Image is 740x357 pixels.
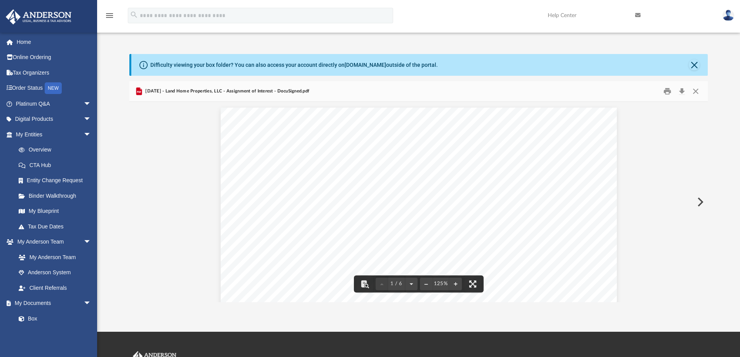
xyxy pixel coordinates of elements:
span: OF [412,165,425,174]
i: search [130,10,138,19]
span: arrow_drop_down [84,96,99,112]
span: Home Properties, LLC, a [US_STATE] Limited Liability Company (the “Company”); and [267,261,522,268]
span: made by and among [PERSON_NAME] (“Assignor”) and Fiery Fiesta, LLC a Limited Liability Company [267,212,571,219]
button: Next File [691,191,708,213]
button: 1 / 6 [388,275,405,293]
span: ASSIGNMENT OF MEMBERSHIP INTEREST [324,155,513,164]
button: Next page [405,275,418,293]
span: Docusign Envelope ID: 1E2D54C8-933C-4C33-9537-83274F8BBEB3 [232,115,391,120]
div: Current zoom level [432,281,449,286]
a: Entity Change Request [11,173,103,188]
a: menu [105,15,114,20]
div: Difficulty viewing your box folder? You can also access your account directly on outside of the p... [150,61,438,69]
button: Print [660,85,675,98]
a: My Blueprint [11,204,99,219]
a: Client Referrals [11,280,99,296]
div: File preview [129,102,708,302]
span: THIS ASSIGNMENT AND ASSUMPTION OF MEMBERSHIP INTERESTS (this “Assignment”) is [267,204,556,211]
button: Download [675,85,689,98]
a: Platinum Q&Aarrow_drop_down [5,96,103,111]
a: Online Ordering [5,50,103,65]
span: WHEREAS, the Assignor is the owner of an aggregate fifty percent (50%) Membership Interest in Land [267,253,569,260]
img: Anderson Advisors Platinum Portal [3,9,74,24]
span: 1 / 6 [388,281,405,286]
a: My Anderson Team [11,249,95,265]
span: [DATE] - Land Home Properties, LLC - Assignment of Interest - DocuSigned.pdf [144,88,309,95]
span: arrow_drop_down [84,296,99,312]
span: formed under the laws of [US_STATE] (the “Assignee”), recites and provides as follows: [267,220,521,227]
button: Toggle findbar [356,275,373,293]
div: NEW [45,82,62,94]
a: Tax Organizers [5,65,103,80]
span: arrow_drop_down [84,111,99,127]
a: Digital Productsarrow_drop_down [5,111,103,127]
a: Meeting Minutes [11,326,99,342]
button: Zoom out [420,275,432,293]
i: menu [105,11,114,20]
a: My Anderson Teamarrow_drop_down [5,234,99,250]
a: Box [11,311,95,326]
span: arrow_drop_down [84,127,99,143]
a: Tax Due Dates [11,219,103,234]
a: [DOMAIN_NAME] [345,62,386,68]
span: Interest in the Company, leaving Assignor without an interest in said Company, (the “Assigned Int... [267,286,569,293]
a: Order StatusNEW [5,80,103,96]
span: WHEREAS, the Assignor proposes to assign, transfer and sell to Assignee fifty percent (50%) Membe... [267,278,569,285]
div: Preview [129,81,708,302]
a: Overview [11,142,103,158]
span: LAND HOME PROPERTIES, LLC [348,176,489,185]
button: Close [689,85,703,98]
div: Document Viewer [129,102,708,302]
a: Home [5,34,103,50]
a: My Entitiesarrow_drop_down [5,127,103,142]
img: User Pic [723,10,734,21]
a: Binder Walkthrough [11,188,103,204]
a: Anderson System [11,265,99,280]
button: Enter fullscreen [464,275,481,293]
span: arrow_drop_down [84,234,99,250]
span: by the execution and delivery of this Assignment and Assumption Agreement. The Assignor now wishes [267,294,568,301]
a: My Documentsarrow_drop_down [5,296,99,311]
button: Close [689,59,700,70]
span: RECITALS: [267,237,303,244]
button: Zoom in [449,275,462,293]
a: CTA Hub [11,157,103,173]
